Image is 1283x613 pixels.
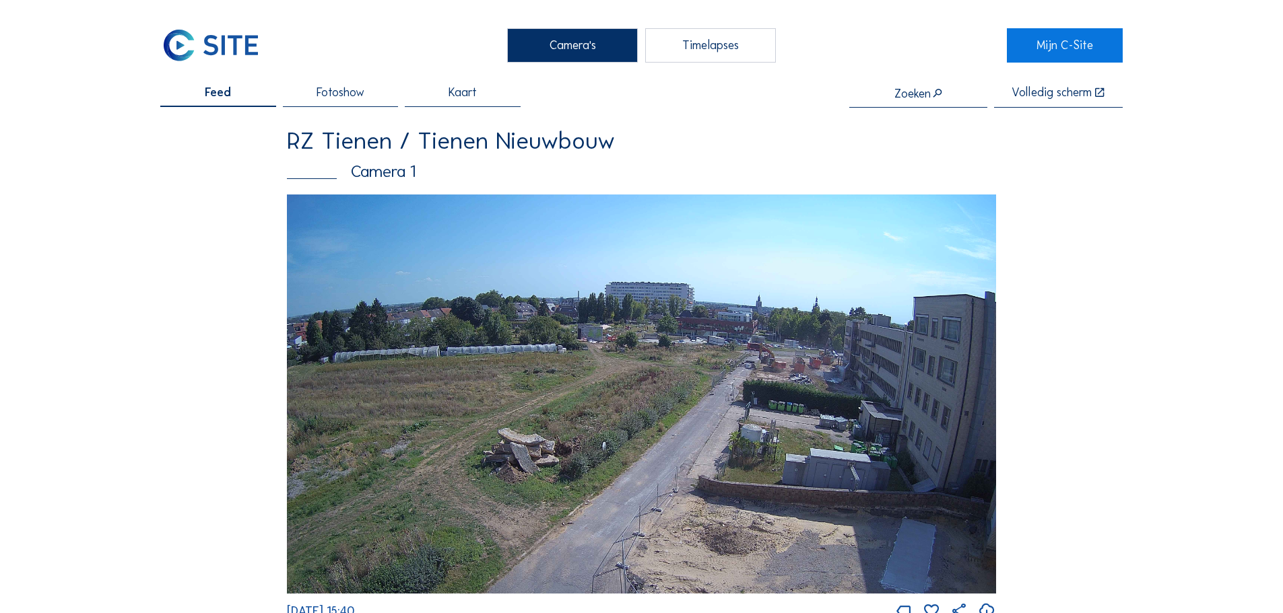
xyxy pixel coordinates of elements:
[287,129,996,153] div: RZ Tienen / Tienen Nieuwbouw
[287,194,996,593] img: Image
[449,87,477,99] span: Kaart
[160,28,261,62] img: C-SITE Logo
[205,87,231,99] span: Feed
[1007,28,1122,62] a: Mijn C-Site
[317,87,364,99] span: Fotoshow
[507,28,638,62] div: Camera's
[287,164,996,180] div: Camera 1
[1012,87,1092,100] div: Volledig scherm
[645,28,776,62] div: Timelapses
[160,28,275,62] a: C-SITE Logo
